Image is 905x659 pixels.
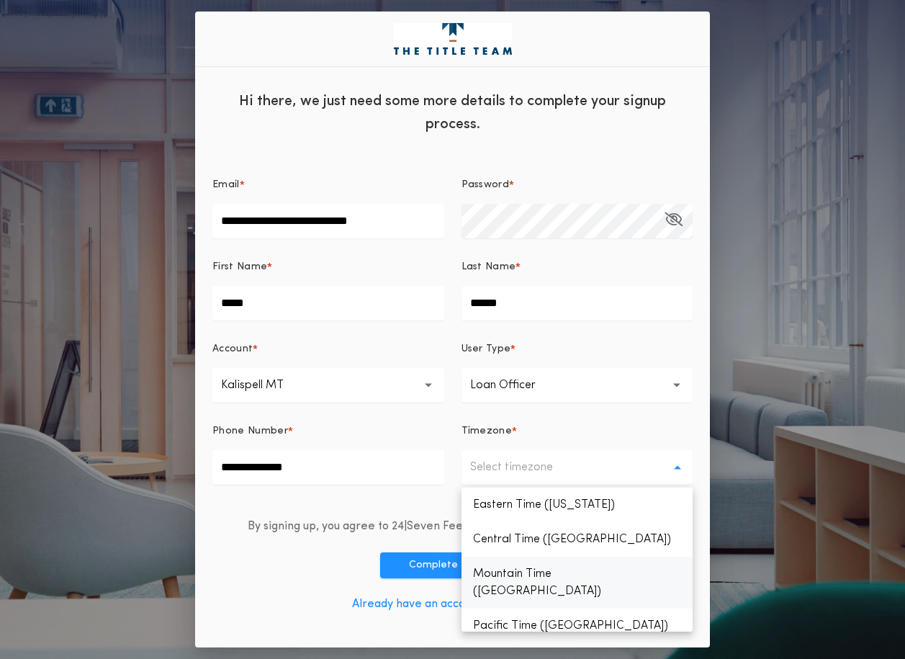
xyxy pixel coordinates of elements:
button: Select timezone [461,450,693,485]
button: Kalispell MT [212,368,444,403]
p: Select timezone [470,459,576,476]
button: Complete Sign Up [380,552,526,578]
button: Loan Officer [461,368,693,403]
input: Email* [212,204,444,238]
p: First Name [212,260,267,274]
div: Hi there, we just need some more details to complete your signup process. [195,79,710,143]
button: Password* [665,204,683,238]
input: First Name* [212,286,444,320]
p: Timezone [461,424,513,439]
p: Mountain Time ([GEOGRAPHIC_DATA]) [461,557,693,609]
p: Eastern Time ([US_STATE]) [461,488,693,522]
p: Email [212,178,240,192]
p: Pacific Time ([GEOGRAPHIC_DATA]) [461,609,693,643]
p: User Type [461,342,511,357]
div: By signing up, you agree to 24|Seven Fees and [248,518,658,535]
p: Last Name [461,260,516,274]
p: Kalispell MT [221,377,307,394]
input: Phone Number* [212,450,444,485]
a: Already have an account? Log in here. [352,599,553,610]
p: Account [212,342,253,357]
p: Password [461,178,510,192]
p: Loan Officer [470,377,559,394]
p: Phone Number [212,424,288,439]
input: Password* [461,204,693,238]
input: Last Name* [461,286,693,320]
ul: Select timezone [461,488,693,632]
p: Central Time ([GEOGRAPHIC_DATA]) [461,522,693,557]
img: logo [394,23,512,55]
